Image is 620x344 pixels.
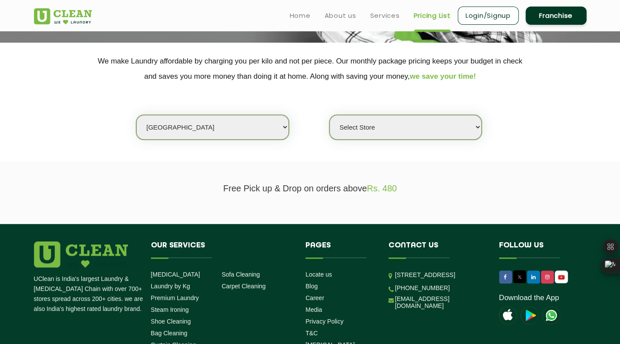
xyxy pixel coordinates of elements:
[395,284,450,291] a: [PHONE_NUMBER]
[221,271,260,278] a: Sofa Cleaning
[526,7,586,25] a: Franchise
[221,283,265,290] a: Carpet Cleaning
[151,330,188,337] a: Bag Cleaning
[543,307,560,324] img: UClean Laundry and Dry Cleaning
[151,271,200,278] a: [MEDICAL_DATA]
[367,184,397,193] span: Rs. 480
[305,271,332,278] a: Locate us
[305,241,375,258] h4: Pages
[395,270,486,280] p: [STREET_ADDRESS]
[499,294,559,302] a: Download the App
[34,241,128,267] img: logo.png
[151,294,199,301] a: Premium Laundry
[34,8,92,24] img: UClean Laundry and Dry Cleaning
[34,184,586,194] p: Free Pick up & Drop on orders above
[395,295,486,309] a: [EMAIL_ADDRESS][DOMAIN_NAME]
[499,241,576,258] h4: Follow us
[325,10,356,21] a: About us
[151,283,190,290] a: Laundry by Kg
[521,307,538,324] img: playstoreicon.png
[305,330,318,337] a: T&C
[305,318,343,325] a: Privacy Policy
[151,306,189,313] a: Steam Ironing
[556,273,567,282] img: UClean Laundry and Dry Cleaning
[290,10,311,21] a: Home
[34,274,144,314] p: UClean is India's largest Laundry & [MEDICAL_DATA] Chain with over 700+ stores spread across 200+...
[389,241,486,258] h4: Contact us
[305,306,322,313] a: Media
[410,72,476,80] span: we save your time!
[458,7,519,25] a: Login/Signup
[305,283,318,290] a: Blog
[151,318,191,325] a: Shoe Cleaning
[370,10,400,21] a: Services
[305,294,324,301] a: Career
[499,307,516,324] img: apple-icon.png
[34,53,586,84] p: We make Laundry affordable by charging you per kilo and not per piece. Our monthly package pricin...
[414,10,451,21] a: Pricing List
[151,241,293,258] h4: Our Services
